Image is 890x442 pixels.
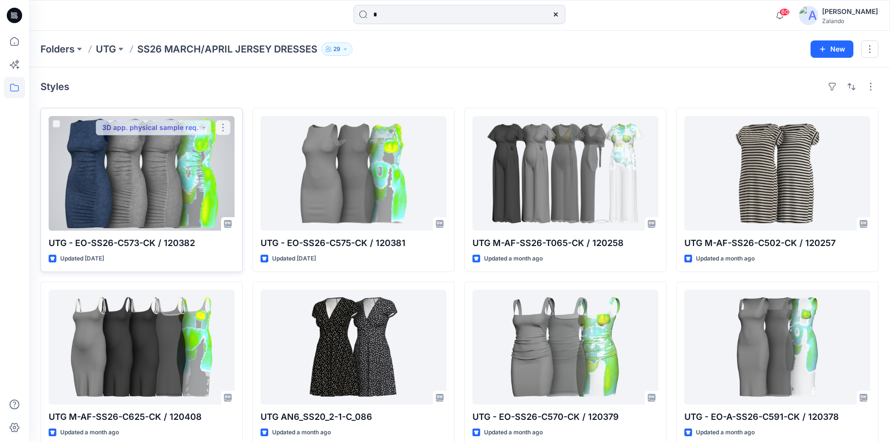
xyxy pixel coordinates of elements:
[261,410,446,424] p: UTG AN6_SS20_2-1-C_086
[60,254,104,264] p: Updated [DATE]
[822,6,878,17] div: [PERSON_NAME]
[779,8,790,16] span: 60
[684,290,870,404] a: UTG - EO-A-SS26-C591-CK / 120378
[472,116,658,231] a: UTG M-AF-SS26-T065-CK / 120258
[484,254,543,264] p: Updated a month ago
[799,6,818,25] img: avatar
[272,254,316,264] p: Updated [DATE]
[60,428,119,438] p: Updated a month ago
[472,410,658,424] p: UTG - EO-SS26-C570-CK / 120379
[811,40,853,58] button: New
[96,42,116,56] a: UTG
[261,116,446,231] a: UTG - EO-SS26-C575-CK / 120381
[333,44,340,54] p: 29
[272,428,331,438] p: Updated a month ago
[321,42,353,56] button: 29
[49,410,235,424] p: UTG M-AF-SS26-C625-CK / 120408
[137,42,317,56] p: SS26 MARCH/APRIL JERSEY DRESSES
[684,116,870,231] a: UTG M-AF-SS26-C502-CK / 120257
[261,236,446,250] p: UTG - EO-SS26-C575-CK / 120381
[484,428,543,438] p: Updated a month ago
[472,236,658,250] p: UTG M-AF-SS26-T065-CK / 120258
[472,290,658,404] a: UTG - EO-SS26-C570-CK / 120379
[684,236,870,250] p: UTG M-AF-SS26-C502-CK / 120257
[684,410,870,424] p: UTG - EO-A-SS26-C591-CK / 120378
[822,17,878,25] div: Zalando
[696,428,755,438] p: Updated a month ago
[40,42,75,56] a: Folders
[261,290,446,404] a: UTG AN6_SS20_2-1-C_086
[49,116,235,231] a: UTG - EO-SS26-C573-CK / 120382
[40,81,69,92] h4: Styles
[49,236,235,250] p: UTG - EO-SS26-C573-CK / 120382
[696,254,755,264] p: Updated a month ago
[49,290,235,404] a: UTG M-AF-SS26-C625-CK / 120408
